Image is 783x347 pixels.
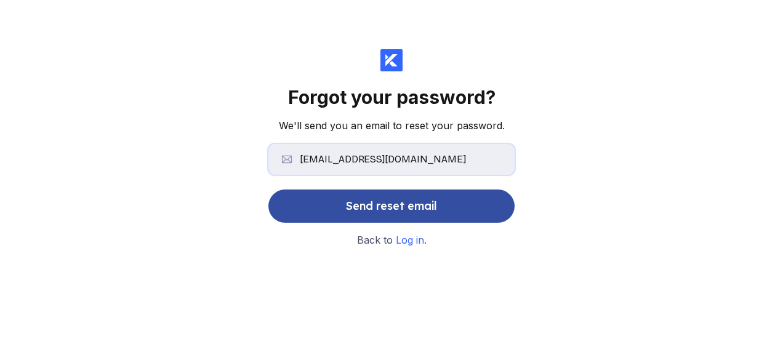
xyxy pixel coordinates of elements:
[357,233,427,249] small: Back to .
[268,189,515,223] button: Send reset email
[396,234,424,246] a: Log in
[268,144,515,175] input: Email address
[288,86,496,108] div: Forgot your password?
[346,194,437,218] div: Send reset email
[279,118,505,134] div: We'll send you an email to reset your password.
